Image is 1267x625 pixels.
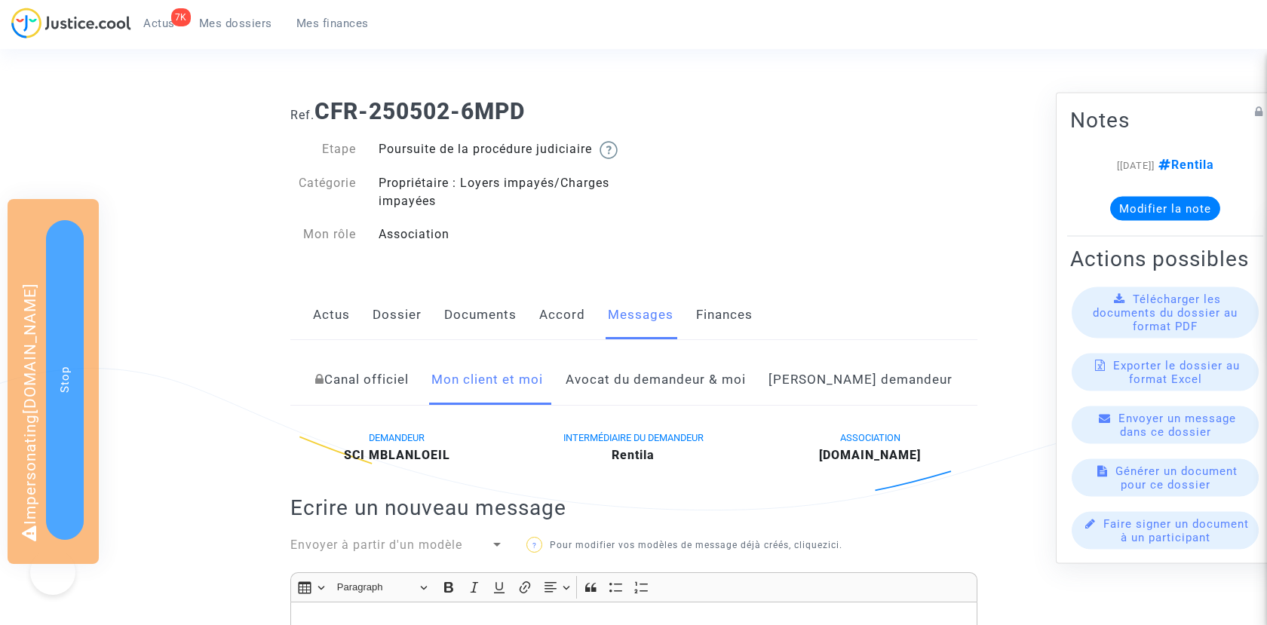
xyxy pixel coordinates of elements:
a: Mes finances [284,12,381,35]
a: [PERSON_NAME] demandeur [768,355,953,405]
div: Mon rôle [279,225,368,244]
img: help.svg [600,141,618,159]
a: ici [828,540,839,550]
span: Actus [143,17,175,30]
a: Actus [313,290,350,340]
span: INTERMÉDIAIRE DU DEMANDEUR [563,432,704,443]
b: [DOMAIN_NAME] [819,448,921,462]
button: Modifier la note [1110,196,1220,220]
b: SCI MBLANLOEIL [344,448,450,462]
span: Exporter le dossier au format Excel [1113,358,1240,385]
span: Paragraph [337,578,416,596]
span: Envoyer un message dans ce dossier [1118,411,1236,438]
a: Accord [539,290,585,340]
a: Finances [696,290,753,340]
div: Impersonating [8,199,99,564]
a: Dossier [373,290,422,340]
span: Télécharger les documents du dossier au format PDF [1093,292,1238,332]
img: jc-logo.svg [11,8,131,38]
span: Ref. [290,108,314,122]
a: Messages [608,290,673,340]
a: Documents [444,290,517,340]
a: Avocat du demandeur & moi [566,355,746,405]
div: 7K [171,8,191,26]
h2: Notes [1070,106,1260,133]
h2: Ecrire un nouveau message [290,495,977,521]
div: Etape [279,140,368,159]
b: Rentila [612,448,655,462]
h2: Actions possibles [1070,245,1260,271]
span: Faire signer un document à un participant [1103,516,1249,544]
span: Rentila [1155,157,1214,171]
span: Mes dossiers [199,17,272,30]
div: Editor toolbar [290,572,977,602]
span: ? [532,541,537,550]
a: Mes dossiers [187,12,284,35]
span: ASSOCIATION [840,432,900,443]
button: Stop [46,220,84,540]
button: Paragraph [330,576,434,599]
div: Propriétaire : Loyers impayés/Charges impayées [367,174,633,210]
div: Association [367,225,633,244]
span: [[DATE]] [1117,159,1155,170]
span: Mes finances [296,17,369,30]
iframe: Help Scout Beacon - Open [30,550,75,595]
div: Poursuite de la procédure judiciaire [367,140,633,159]
a: 7KActus [131,12,187,35]
span: Envoyer à partir d'un modèle [290,538,462,552]
div: Catégorie [279,174,368,210]
span: Stop [58,366,72,393]
a: Canal officiel [315,355,409,405]
span: Générer un document pour ce dossier [1115,464,1238,491]
p: Pour modifier vos modèles de message déjà créés, cliquez . [526,536,859,555]
a: Mon client et moi [431,355,543,405]
b: CFR-250502-6MPD [314,98,525,124]
span: DEMANDEUR [369,432,425,443]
